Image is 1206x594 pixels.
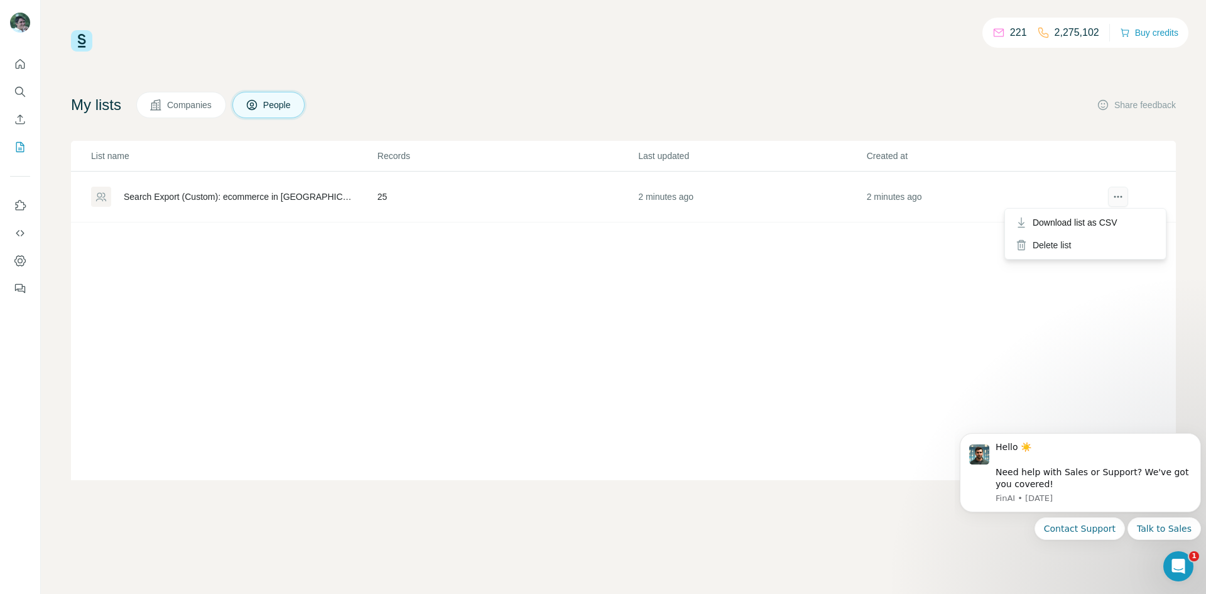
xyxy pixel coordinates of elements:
[71,30,92,52] img: Surfe Logo
[10,222,30,245] button: Use Surfe API
[91,150,376,162] p: List name
[638,172,866,223] td: 2 minutes ago
[10,277,30,300] button: Feedback
[10,136,30,158] button: My lists
[866,172,1094,223] td: 2 minutes ago
[955,417,1206,588] iframe: Intercom notifications message
[1189,551,1199,561] span: 1
[167,99,213,111] span: Companies
[638,150,865,162] p: Last updated
[1010,25,1027,40] p: 221
[71,95,121,115] h4: My lists
[867,150,1094,162] p: Created at
[1097,99,1176,111] button: Share feedback
[10,250,30,272] button: Dashboard
[263,99,292,111] span: People
[10,13,30,33] img: Avatar
[1108,187,1128,207] button: actions
[1008,234,1163,256] div: Delete list
[377,172,638,223] td: 25
[378,150,637,162] p: Records
[124,190,356,203] div: Search Export (Custom): ecommerce in [GEOGRAPHIC_DATA] - [DATE] 12:33
[10,80,30,103] button: Search
[1163,551,1193,581] iframe: Intercom live chat
[1055,25,1099,40] p: 2,275,102
[10,53,30,75] button: Quick start
[1033,216,1117,229] span: Download list as CSV
[10,194,30,217] button: Use Surfe on LinkedIn
[1120,24,1178,41] button: Buy credits
[10,108,30,131] button: Enrich CSV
